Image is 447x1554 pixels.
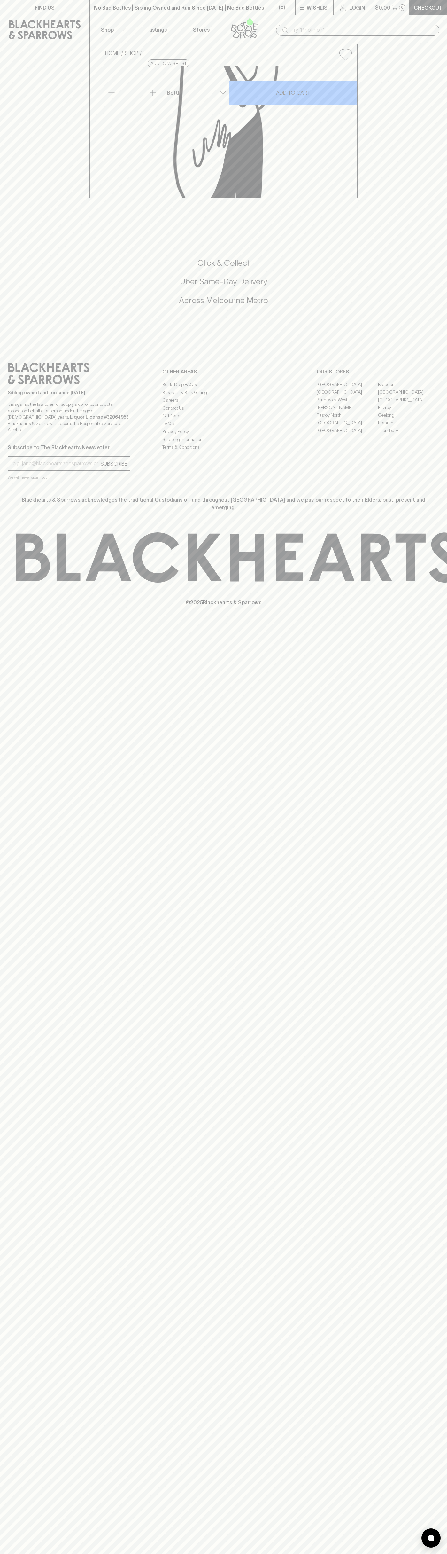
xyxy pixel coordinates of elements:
[8,474,130,481] p: We will never spam you
[162,412,285,420] a: Gift Cards
[162,436,285,443] a: Shipping Information
[162,420,285,428] a: FAQ's
[317,368,439,375] p: OUR STORES
[414,4,443,12] p: Checkout
[13,459,98,469] input: e.g. jane@blackheartsandsparrows.com.au
[162,368,285,375] p: OTHER AREAS
[317,404,378,411] a: [PERSON_NAME]
[378,411,439,419] a: Geelong
[162,443,285,451] a: Terms & Conditions
[8,389,130,396] p: Sibling owned and run since [DATE]
[165,86,229,99] div: Bottle
[148,59,189,67] button: Add to wishlist
[317,419,378,427] a: [GEOGRAPHIC_DATA]
[375,4,390,12] p: $0.00
[378,404,439,411] a: Fitzroy
[100,66,357,198] img: Moo Brew Tassie Lager 375ml
[134,15,179,44] a: Tastings
[162,396,285,404] a: Careers
[90,15,135,44] button: Shop
[349,4,365,12] p: Login
[146,26,167,34] p: Tastings
[8,232,439,339] div: Call to action block
[179,15,224,44] a: Stores
[70,414,129,420] strong: Liquor License #32064953
[125,50,138,56] a: SHOP
[162,381,285,388] a: Bottle Drop FAQ's
[162,404,285,412] a: Contact Us
[8,276,439,287] h5: Uber Same-Day Delivery
[307,4,331,12] p: Wishlist
[98,457,130,470] button: SUBSCRIBE
[378,388,439,396] a: [GEOGRAPHIC_DATA]
[317,388,378,396] a: [GEOGRAPHIC_DATA]
[105,50,120,56] a: HOME
[291,25,434,35] input: Try "Pinot noir"
[8,258,439,268] h5: Click & Collect
[378,381,439,388] a: Braddon
[8,401,130,433] p: It is against the law to sell or supply alcohol to, or to obtain alcohol on behalf of a person un...
[317,427,378,434] a: [GEOGRAPHIC_DATA]
[317,396,378,404] a: Brunswick West
[337,47,354,63] button: Add to wishlist
[8,443,130,451] p: Subscribe to The Blackhearts Newsletter
[35,4,55,12] p: FIND US
[193,26,210,34] p: Stores
[162,428,285,436] a: Privacy Policy
[276,89,310,97] p: ADD TO CART
[378,419,439,427] a: Prahran
[8,295,439,306] h5: Across Melbourne Metro
[428,1535,434,1541] img: bubble-icon
[317,381,378,388] a: [GEOGRAPHIC_DATA]
[101,460,127,467] p: SUBSCRIBE
[12,496,435,511] p: Blackhearts & Sparrows acknowledges the traditional Custodians of land throughout [GEOGRAPHIC_DAT...
[401,6,404,9] p: 0
[378,396,439,404] a: [GEOGRAPHIC_DATA]
[162,388,285,396] a: Business & Bulk Gifting
[317,411,378,419] a: Fitzroy North
[167,89,182,97] p: Bottle
[229,81,357,105] button: ADD TO CART
[378,427,439,434] a: Thornbury
[101,26,114,34] p: Shop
